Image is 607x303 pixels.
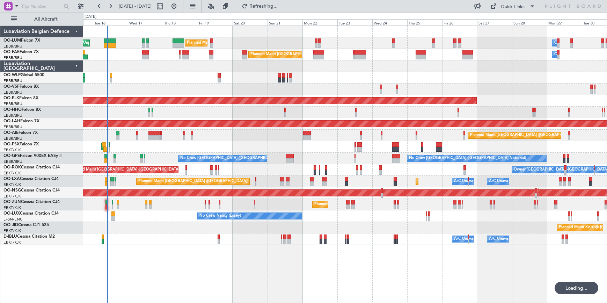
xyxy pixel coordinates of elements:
[233,19,268,26] div: Sat 20
[163,19,198,26] div: Thu 18
[489,234,600,244] div: A/C Unavailable [GEOGRAPHIC_DATA]-[GEOGRAPHIC_DATA]
[3,235,55,239] a: D-IBLUCessna Citation M2
[3,50,39,54] a: OO-FAEFalcon 7X
[407,19,442,26] div: Thu 25
[119,3,152,9] span: [DATE] - [DATE]
[3,38,40,43] a: OO-LUMFalcon 7X
[3,154,61,158] a: OO-GPEFalcon 900EX EASy II
[3,147,21,153] a: EBKT/KJK
[477,19,512,26] div: Sat 27
[3,188,60,193] a: OO-NSGCessna Citation CJ4
[3,182,21,187] a: EBKT/KJK
[3,217,23,222] a: LFSN/ENC
[180,153,297,164] div: No Crew [GEOGRAPHIC_DATA] ([GEOGRAPHIC_DATA] National)
[3,131,38,135] a: OO-AIEFalcon 7X
[3,44,22,49] a: EBBR/BRU
[3,108,41,112] a: OO-HHOFalcon 8X
[3,228,21,233] a: EBKT/KJK
[554,38,602,48] div: Owner Melsbroek Air Base
[501,3,525,10] div: Quick Links
[3,50,20,54] span: OO-FAE
[85,14,96,20] div: [DATE]
[3,211,59,216] a: OO-LUXCessna Citation CJ4
[3,73,21,77] span: OO-WLP
[372,19,407,26] div: Wed 24
[3,85,20,89] span: OO-VSF
[21,1,61,12] input: Trip Number
[547,19,582,26] div: Mon 29
[3,188,21,193] span: OO-NSG
[8,14,76,25] button: All Aircraft
[454,234,584,244] div: A/C Unavailable [GEOGRAPHIC_DATA] ([GEOGRAPHIC_DATA] National)
[3,78,22,84] a: EBBR/BRU
[3,171,21,176] a: EBKT/KJK
[302,19,337,26] div: Mon 22
[3,38,21,43] span: OO-LUM
[3,73,44,77] a: OO-WLPGlobal 5500
[3,119,20,123] span: OO-LAH
[3,96,19,100] span: OO-ELK
[554,49,602,60] div: Owner Melsbroek Air Base
[3,108,22,112] span: OO-HHO
[3,235,17,239] span: D-IBLU
[199,211,241,221] div: No Crew Nancy (Essey)
[3,113,22,118] a: EBBR/BRU
[239,1,280,12] button: Refreshing...
[3,200,60,204] a: OO-ZUNCessna Citation CJ4
[489,176,518,187] div: A/C Unavailable
[3,154,20,158] span: OO-GPE
[555,282,598,294] div: Loading...
[138,176,248,187] div: Planned Maint [GEOGRAPHIC_DATA] ([GEOGRAPHIC_DATA])
[3,131,19,135] span: OO-AIE
[3,205,21,210] a: EBKT/KJK
[18,17,74,22] span: All Aircraft
[250,49,377,60] div: Planned Maint [GEOGRAPHIC_DATA] ([GEOGRAPHIC_DATA] National)
[3,124,22,130] a: EBBR/BRU
[487,1,539,12] button: Quick Links
[470,130,580,140] div: Planned Maint [GEOGRAPHIC_DATA] ([GEOGRAPHIC_DATA])
[3,223,18,227] span: OO-JID
[93,19,128,26] div: Tue 16
[3,55,22,60] a: EBBR/BRU
[337,19,372,26] div: Tue 23
[454,176,584,187] div: A/C Unavailable [GEOGRAPHIC_DATA] ([GEOGRAPHIC_DATA] National)
[3,200,21,204] span: OO-ZUN
[3,142,20,146] span: OO-FSX
[71,165,181,175] div: Planned Maint [GEOGRAPHIC_DATA] ([GEOGRAPHIC_DATA])
[3,159,22,164] a: EBBR/BRU
[3,194,21,199] a: EBKT/KJK
[249,4,278,9] span: Refreshing...
[128,19,163,26] div: Wed 17
[3,165,60,169] a: OO-ROKCessna Citation CJ4
[3,119,39,123] a: OO-LAHFalcon 7X
[418,176,499,187] div: Planned Maint Kortrijk-[GEOGRAPHIC_DATA]
[3,96,38,100] a: OO-ELKFalcon 8X
[442,19,477,26] div: Fri 26
[314,199,396,210] div: Planned Maint Kortrijk-[GEOGRAPHIC_DATA]
[512,19,547,26] div: Sun 28
[3,101,22,107] a: EBBR/BRU
[3,142,39,146] a: OO-FSXFalcon 7X
[3,136,22,141] a: EBBR/BRU
[187,38,313,48] div: Planned Maint [GEOGRAPHIC_DATA] ([GEOGRAPHIC_DATA] National)
[268,19,302,26] div: Sun 21
[3,90,22,95] a: EBBR/BRU
[3,177,20,181] span: OO-LXA
[3,165,21,169] span: OO-ROK
[3,177,59,181] a: OO-LXACessna Citation CJ4
[409,153,526,164] div: No Crew [GEOGRAPHIC_DATA] ([GEOGRAPHIC_DATA] National)
[3,223,49,227] a: OO-JIDCessna CJ1 525
[198,19,233,26] div: Fri 19
[3,211,20,216] span: OO-LUX
[3,240,21,245] a: EBKT/KJK
[3,85,39,89] a: OO-VSFFalcon 8X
